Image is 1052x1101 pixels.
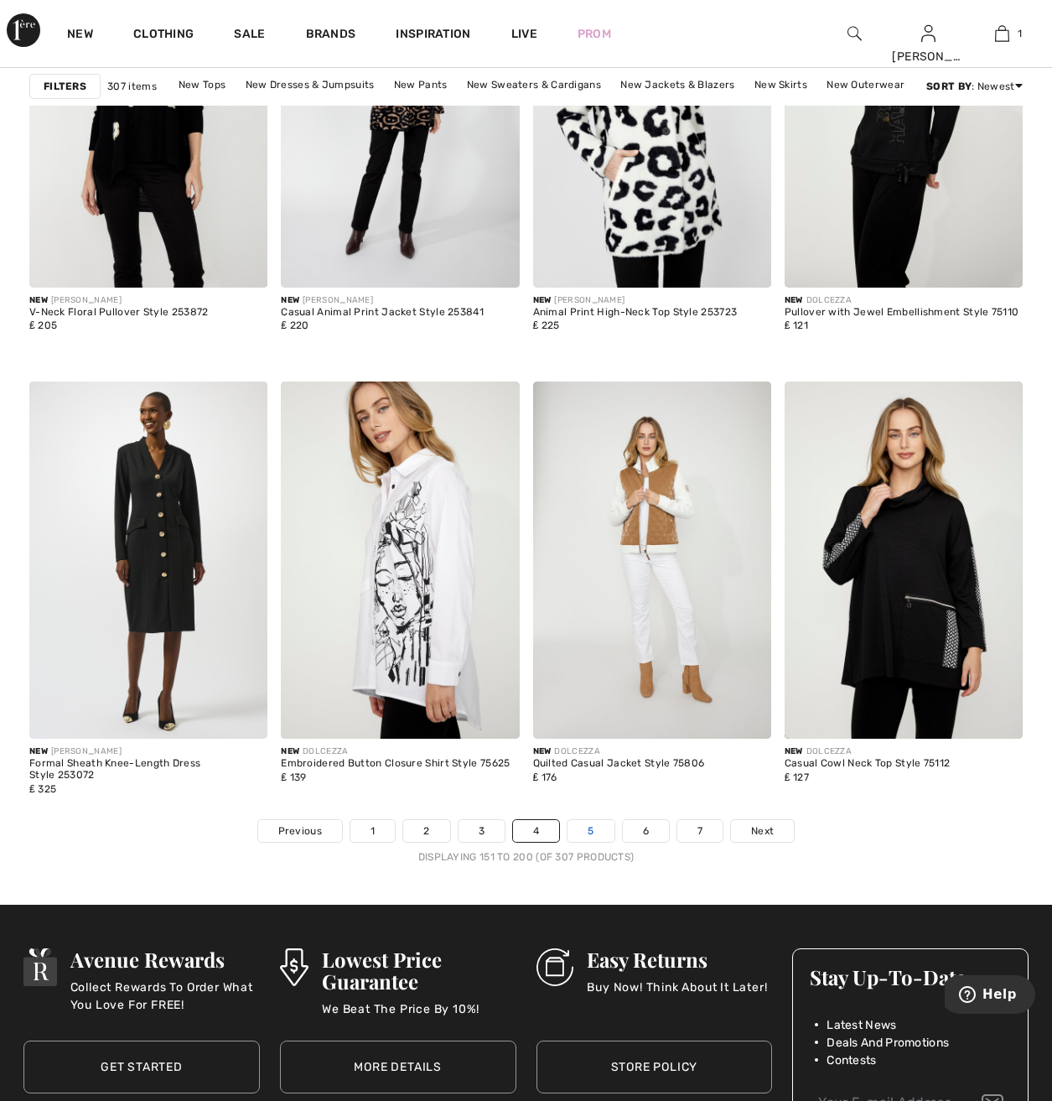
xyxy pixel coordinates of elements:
img: My Info [921,23,935,44]
h3: Avenue Rewards [70,948,260,970]
iframe: Opens a widget where you can find more information [945,975,1035,1017]
div: V-Neck Floral Pullover Style 253872 [29,307,209,319]
a: New Pants [386,74,456,96]
a: 6 [623,820,669,842]
span: Deals And Promotions [827,1034,949,1052]
span: Next [751,823,774,839]
a: 3 [459,820,505,842]
div: [PERSON_NAME] [533,294,738,307]
span: New [785,746,803,756]
div: [PERSON_NAME] [892,48,964,65]
img: Lowest Price Guarantee [280,948,308,986]
h3: Easy Returns [587,948,767,970]
span: Previous [278,823,322,839]
a: New [67,27,93,44]
img: Formal Sheath Knee-Length Dress Style 253072. Black [29,382,267,739]
a: 2 [403,820,449,842]
span: ₤ 220 [281,319,308,331]
a: Live [511,25,537,43]
a: New Dresses & Jumpsuits [237,74,383,96]
strong: Filters [44,79,86,94]
img: Quilted Casual Jacket Style 75806. As sample [533,382,771,739]
a: Previous [258,820,342,842]
div: Pullover with Jewel Embellishment Style 75110 [785,307,1019,319]
a: New Tops [170,74,234,96]
div: DOLCEZZA [785,745,951,758]
div: [PERSON_NAME] [29,745,267,758]
span: 307 items [107,79,157,94]
div: DOLCEZZA [533,745,705,758]
a: New Outerwear [818,74,913,96]
p: Collect Rewards To Order What You Love For FREE! [70,979,260,1012]
img: Easy Returns [536,948,574,986]
div: Quilted Casual Jacket Style 75806 [533,758,705,770]
span: New [281,746,299,756]
div: Formal Sheath Knee-Length Dress Style 253072 [29,758,267,782]
a: New Sweaters & Cardigans [459,74,609,96]
span: New [281,295,299,305]
a: New Jackets & Blazers [612,74,743,96]
div: [PERSON_NAME] [29,294,209,307]
span: New [785,295,803,305]
a: New Skirts [746,74,816,96]
p: We Beat The Price By 10%! [322,1000,516,1034]
span: Contests [827,1052,876,1069]
img: Embroidered Button Closure Shirt Style 75625. As sample [281,382,519,739]
a: 1 [350,820,395,842]
span: New [533,746,552,756]
span: ₤ 121 [785,319,808,331]
span: 1 [1018,26,1022,41]
a: 1 [966,23,1038,44]
div: DOLCEZZA [281,745,510,758]
p: Buy Now! Think About It Later! [587,979,767,1012]
span: ₤ 205 [29,319,57,331]
div: Displaying 151 to 200 (of 307 products) [29,849,1023,865]
div: Casual Animal Print Jacket Style 253841 [281,307,484,319]
img: Avenue Rewards [23,948,57,986]
a: Brands [306,27,356,44]
a: 7 [677,820,723,842]
span: New [533,295,552,305]
span: ₤ 325 [29,783,56,795]
span: Inspiration [396,27,470,44]
h3: Lowest Price Guarantee [322,948,516,992]
a: Store Policy [536,1041,773,1093]
span: ₤ 176 [533,771,557,783]
a: Sale [234,27,265,44]
div: Animal Print High-Neck Top Style 253723 [533,307,738,319]
span: ₤ 225 [533,319,560,331]
div: DOLCEZZA [785,294,1019,307]
a: Get Started [23,1041,260,1093]
div: [PERSON_NAME] [281,294,484,307]
span: ₤ 127 [785,771,809,783]
a: 4 [513,820,559,842]
img: search the website [847,23,862,44]
span: Latest News [827,1016,896,1034]
span: ₤ 139 [281,771,306,783]
img: 1ère Avenue [7,13,40,47]
div: : Newest [926,79,1023,94]
a: Clothing [133,27,194,44]
a: Prom [578,25,611,43]
img: My Bag [995,23,1009,44]
a: Next [731,820,794,842]
a: More Details [280,1041,516,1093]
span: New [29,295,48,305]
img: Casual Cowl Neck Top Style 75112. As sample [785,382,1023,739]
strong: Sort By [926,80,972,92]
div: Embroidered Button Closure Shirt Style 75625 [281,758,510,770]
nav: Page navigation [29,819,1023,865]
h3: Stay Up-To-Date [810,966,1011,988]
span: New [29,746,48,756]
a: Sign In [921,25,935,41]
div: Casual Cowl Neck Top Style 75112 [785,758,951,770]
a: 5 [567,820,614,842]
